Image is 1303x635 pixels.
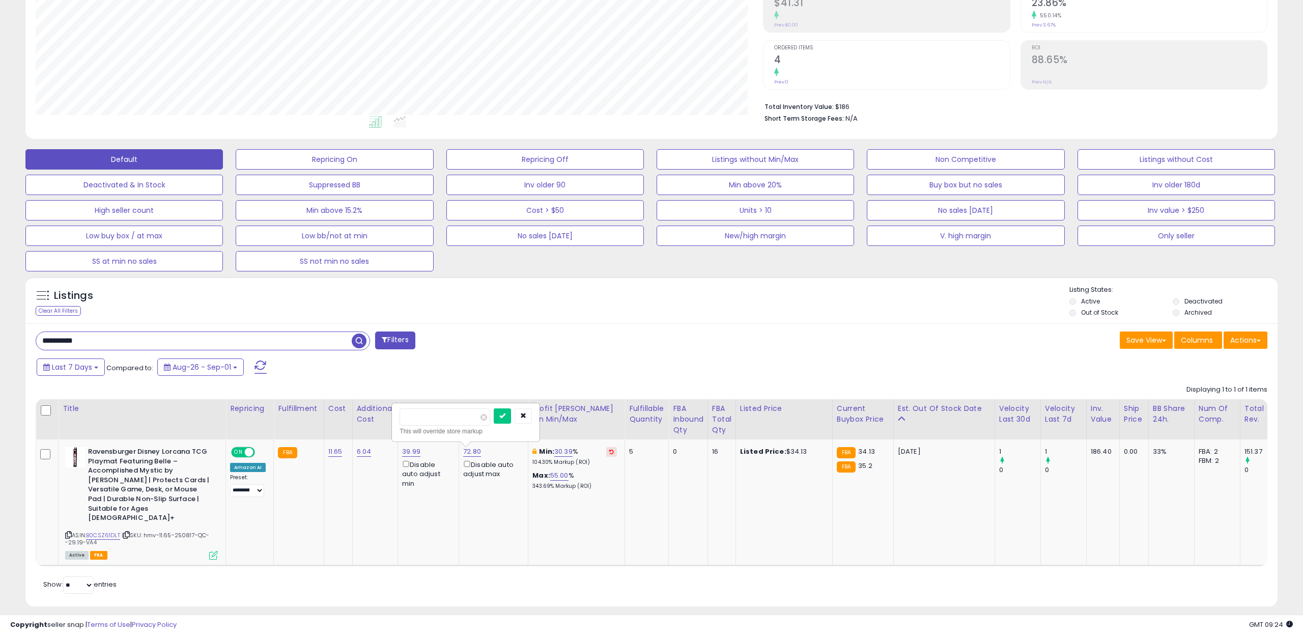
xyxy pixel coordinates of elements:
[375,332,415,349] button: Filters
[1078,149,1275,170] button: Listings without Cost
[539,447,554,456] b: Min:
[657,226,854,246] button: New/high margin
[1120,332,1173,349] button: Save View
[845,114,858,123] span: N/A
[1078,226,1275,246] button: Only seller
[157,358,244,376] button: Aug-26 - Sep-01
[1045,403,1082,425] div: Velocity Last 7d
[236,200,433,220] button: Min above 15.2%
[1124,447,1141,456] div: 0.00
[10,620,47,629] strong: Copyright
[1199,456,1232,465] div: FBM: 2
[232,448,245,457] span: ON
[657,149,854,170] button: Listings without Min/Max
[774,22,798,28] small: Prev: $0.00
[402,459,451,488] div: Disable auto adjust min
[236,226,433,246] button: Low bb/not at min
[712,403,731,435] div: FBA Total Qty
[63,403,221,414] div: Title
[837,403,889,425] div: Current Buybox Price
[446,149,644,170] button: Repricing Off
[43,579,117,589] span: Show: entries
[532,471,617,490] div: %
[25,200,223,220] button: High seller count
[253,448,270,457] span: OFF
[230,474,266,497] div: Preset:
[999,447,1040,456] div: 1
[774,54,1009,68] h2: 4
[1036,12,1062,19] small: 550.14%
[37,358,105,376] button: Last 7 Days
[463,447,481,457] a: 72.80
[764,114,844,123] b: Short Term Storage Fees:
[1224,332,1267,349] button: Actions
[528,399,625,439] th: The percentage added to the cost of goods (COGS) that forms the calculator for Min & Max prices.
[54,289,93,303] h5: Listings
[867,200,1064,220] button: No sales [DATE]
[1186,385,1267,395] div: Displaying 1 to 1 of 1 items
[867,226,1064,246] button: V. high margin
[764,100,1260,112] li: $186
[1032,22,1056,28] small: Prev: 3.67%
[25,149,223,170] button: Default
[278,447,297,458] small: FBA
[1184,297,1223,306] label: Deactivated
[1199,403,1236,425] div: Num of Comp.
[446,175,644,195] button: Inv older 90
[532,403,620,425] div: Profit [PERSON_NAME] on Min/Max
[1045,447,1086,456] div: 1
[446,200,644,220] button: Cost > $50
[446,226,644,246] button: No sales [DATE]
[1069,285,1278,295] p: Listing States:
[1244,465,1286,475] div: 0
[837,461,856,473] small: FBA
[657,200,854,220] button: Units > 10
[236,175,433,195] button: Suppressed BB
[230,463,266,472] div: Amazon AI
[999,465,1040,475] div: 0
[106,363,153,373] span: Compared to:
[1078,200,1275,220] button: Inv value > $250
[1045,465,1086,475] div: 0
[1181,335,1213,345] span: Columns
[858,447,875,456] span: 34.13
[764,102,834,111] b: Total Inventory Value:
[1249,620,1293,629] span: 2025-09-9 09:24 GMT
[402,447,420,457] a: 39.99
[1153,403,1190,425] div: BB Share 24h.
[173,362,231,372] span: Aug-26 - Sep-01
[867,175,1064,195] button: Buy box but no sales
[554,447,573,457] a: 30.39
[88,447,212,526] b: Ravensburger Disney Lorcana TCG Playmat Featuring Belle – Accomplished Mystic by [PERSON_NAME] | ...
[357,447,372,457] a: 6.04
[1091,447,1112,456] div: 186.40
[1199,447,1232,456] div: FBA: 2
[999,403,1036,425] div: Velocity Last 30d
[740,403,828,414] div: Listed Price
[25,251,223,271] button: SS at min no sales
[65,551,89,560] span: All listings currently available for purchase on Amazon
[328,403,348,414] div: Cost
[898,447,987,456] p: [DATE]
[867,149,1064,170] button: Non Competitive
[740,447,825,456] div: $34.13
[65,447,218,559] div: ASIN:
[532,459,617,466] p: 104.30% Markup (ROI)
[236,251,433,271] button: SS not min no sales
[1091,403,1115,425] div: Inv. value
[532,483,617,490] p: 343.69% Markup (ROI)
[532,448,536,455] i: This overrides the store level min markup for this listing
[740,447,786,456] b: Listed Price:
[550,471,569,481] a: 55.00
[10,620,177,630] div: seller snap | |
[357,403,394,425] div: Additional Cost
[25,226,223,246] button: Low buy box / at max
[1081,297,1100,306] label: Active
[236,149,433,170] button: Repricing On
[629,403,664,425] div: Fulfillable Quantity
[532,471,550,480] b: Max:
[609,449,614,454] i: Revert to store-level Min Markup
[1032,79,1052,85] small: Prev: N/A
[1032,54,1267,68] h2: 88.65%
[1184,308,1212,317] label: Archived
